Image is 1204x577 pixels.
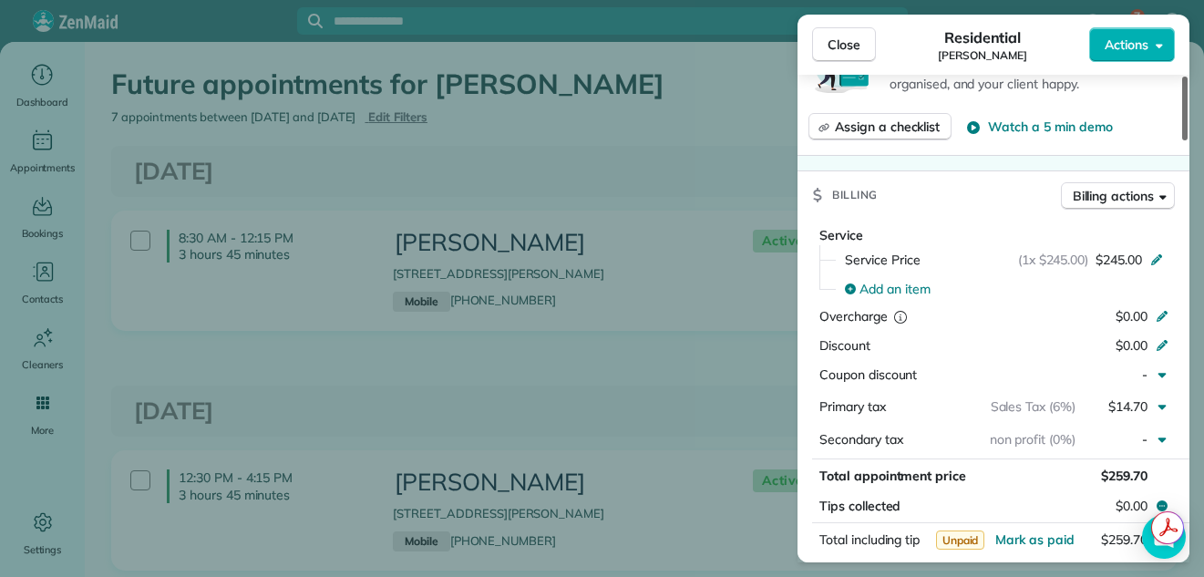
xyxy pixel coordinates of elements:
button: Watch a 5 min demo [966,118,1112,136]
span: Add an item [859,280,931,298]
button: Service Price(1x $245.00)$245.00 [834,245,1175,274]
button: Tips collected$0.00 [812,493,1175,519]
span: Billing [832,186,878,204]
button: Mark as paid [995,531,1075,549]
span: Service Price [845,251,921,269]
span: Actions [1105,36,1148,54]
span: (1x $245.00) [1018,251,1089,269]
button: Close [812,27,876,62]
button: Assign a checklist [808,113,952,140]
span: non profit (0%) [990,431,1075,448]
span: Tips collected [819,497,900,515]
span: Total appointment price [819,468,966,484]
span: Coupon discount [819,366,917,383]
span: $259.70 [1101,531,1147,548]
span: Mark as paid [995,531,1075,548]
span: Close [828,36,860,54]
span: Assign a checklist [835,118,940,136]
span: - [1142,431,1147,448]
span: $259.70 [1101,468,1147,484]
span: Secondary tax [819,431,903,448]
button: Add an item [834,274,1175,304]
span: Unpaid [936,531,985,550]
span: [PERSON_NAME] [938,48,1027,63]
span: $14.70 [1108,398,1147,415]
span: Billing actions [1073,187,1154,205]
div: Open Intercom Messenger [1142,515,1186,559]
div: Overcharge [819,307,977,325]
span: $0.00 [1116,497,1147,515]
span: Sales Tax (6%) [991,398,1075,415]
span: $245.00 [1096,251,1142,269]
span: Service [819,227,863,243]
span: $0.00 [1116,308,1147,325]
span: Watch a 5 min demo [988,118,1112,136]
span: Discount [819,337,870,354]
span: Primary tax [819,398,886,415]
span: Total including tip [819,531,920,548]
span: - [1142,366,1147,383]
span: Residential [944,26,1022,48]
span: $0.00 [1116,337,1147,354]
